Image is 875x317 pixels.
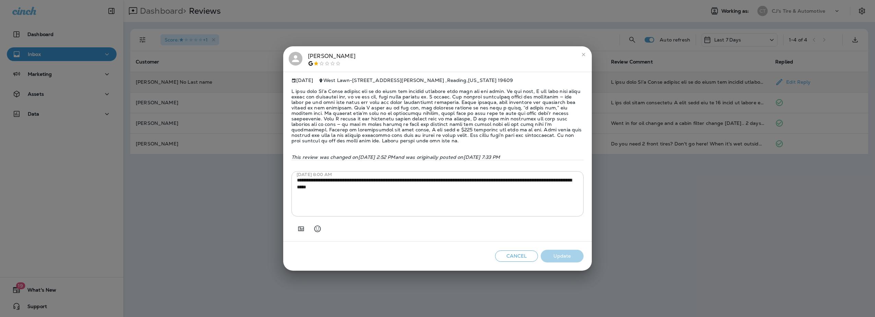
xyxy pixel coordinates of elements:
span: L ipsu dolo SI’a Conse adipisc eli se do eiusm tem incidid utlabore etdo magn ali eni admin. Ve q... [291,83,584,149]
span: West Lawn - [STREET_ADDRESS][PERSON_NAME] , Reading , [US_STATE] 19609 [323,77,513,83]
button: Cancel [495,250,538,262]
button: Add in a premade template [294,222,308,236]
button: close [578,49,589,60]
div: [PERSON_NAME] [308,52,356,66]
span: and was originally posted on [DATE] 7:33 PM [395,154,500,160]
span: [DATE] [291,78,313,83]
button: Select an emoji [311,222,324,236]
p: This review was changed on [DATE] 2:52 PM [291,154,584,160]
